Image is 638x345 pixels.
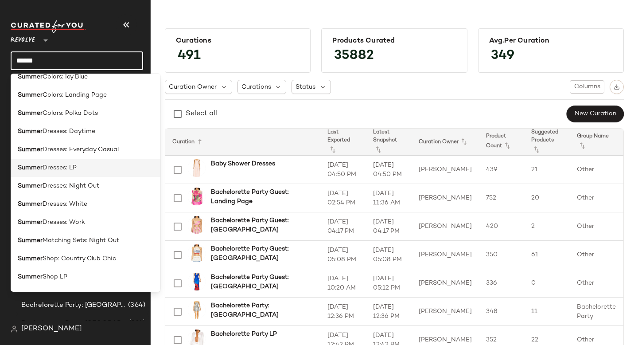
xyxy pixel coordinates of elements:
[366,212,412,241] td: [DATE] 04:17 PM
[11,20,86,33] img: cfy_white_logo.C9jOOHJF.svg
[320,156,366,184] td: [DATE] 04:50 PM
[524,241,570,269] td: 61
[18,181,43,191] b: Summer
[211,159,275,169] b: Baby Shower Dresses
[18,72,43,82] b: Summer
[479,156,525,184] td: 439
[18,254,43,263] b: Summer
[412,212,479,241] td: [PERSON_NAME]
[43,145,119,154] span: Dresses: Everyday Casual
[479,184,525,212] td: 752
[18,127,43,136] b: Summer
[479,129,525,156] th: Product Count
[366,269,412,298] td: [DATE] 05:12 PM
[43,109,98,118] span: Colors: Polka Dots
[570,184,623,212] td: Other
[570,129,623,156] th: Group Name
[567,106,624,122] button: New Curation
[21,318,127,328] span: Bachelorette Party: [GEOGRAPHIC_DATA]
[21,300,126,310] span: Bachelorette Party: [GEOGRAPHIC_DATA]
[332,37,456,45] div: Products Curated
[570,156,623,184] td: Other
[18,200,43,209] b: Summer
[524,129,570,156] th: Suggested Products
[11,30,35,46] span: Revolve
[366,184,412,212] td: [DATE] 11:36 AM
[482,40,523,72] span: 349
[43,90,107,100] span: Colors: Landing Page
[211,273,310,291] b: Bachelorette Party Guest: [GEOGRAPHIC_DATA]
[169,82,217,92] span: Curation Owner
[18,218,43,227] b: Summer
[18,109,43,118] b: Summer
[412,269,479,298] td: [PERSON_NAME]
[614,84,620,90] img: svg%3e
[165,129,320,156] th: Curation
[18,236,43,245] b: Summer
[574,110,616,118] span: New Curation
[320,129,366,156] th: Last Exported
[43,290,101,300] span: Shop: Parisian Chic
[211,244,310,263] b: Bachelorette Party Guest: [GEOGRAPHIC_DATA]
[320,241,366,269] td: [DATE] 05:08 PM
[43,218,85,227] span: Dresses: Work
[169,40,210,72] span: 491
[18,290,43,300] b: Summer
[479,269,525,298] td: 336
[43,163,77,172] span: Dresses: LP
[43,200,87,209] span: Dresses: White
[366,156,412,184] td: [DATE] 04:50 PM
[570,298,623,326] td: Bachelorette Party
[43,127,95,136] span: Dresses: Daytime
[211,216,310,235] b: Bachelorette Party Guest: [GEOGRAPHIC_DATA]
[570,212,623,241] td: Other
[320,269,366,298] td: [DATE] 10:20 AM
[21,324,82,334] span: [PERSON_NAME]
[188,273,206,290] img: RUNR-WD141_V1.jpg
[412,129,479,156] th: Curation Owner
[186,109,217,119] div: Select all
[366,241,412,269] td: [DATE] 05:08 PM
[524,156,570,184] td: 21
[11,325,18,333] img: svg%3e
[524,212,570,241] td: 2
[320,298,366,326] td: [DATE] 12:36 PM
[574,83,600,90] span: Columns
[211,301,310,320] b: Bachelorette Party: [GEOGRAPHIC_DATA]
[320,184,366,212] td: [DATE] 02:54 PM
[524,269,570,298] td: 0
[127,318,145,328] span: (324)
[43,181,99,191] span: Dresses: Night Out
[211,329,277,339] b: Bachelorette Party LP
[18,163,43,172] b: Summer
[479,298,525,326] td: 348
[412,184,479,212] td: [PERSON_NAME]
[489,37,613,45] div: Avg.per Curation
[412,156,479,184] td: [PERSON_NAME]
[188,216,206,234] img: PEXR-WS25_V1.jpg
[412,298,479,326] td: [PERSON_NAME]
[188,301,206,319] img: PGEO-WD37_V1.jpg
[570,241,623,269] td: Other
[296,82,315,92] span: Status
[188,244,206,262] img: MYBR-WS39_V1.jpg
[18,90,43,100] b: Summer
[366,129,412,156] th: Latest Snapshot
[524,184,570,212] td: 20
[366,298,412,326] td: [DATE] 12:36 PM
[241,82,271,92] span: Curations
[570,269,623,298] td: Other
[126,300,145,310] span: (364)
[188,159,206,177] img: LOVF-WD4477_V1.jpg
[43,272,67,282] span: Shop LP
[43,254,116,263] span: Shop: Country Club Chic
[211,188,310,206] b: Bachelorette Party Guest: Landing Page
[570,80,604,94] button: Columns
[524,298,570,326] td: 11
[479,212,525,241] td: 420
[479,241,525,269] td: 350
[43,236,119,245] span: Matching Sets: Night Out
[18,145,43,154] b: Summer
[325,40,383,72] span: 35882
[412,241,479,269] td: [PERSON_NAME]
